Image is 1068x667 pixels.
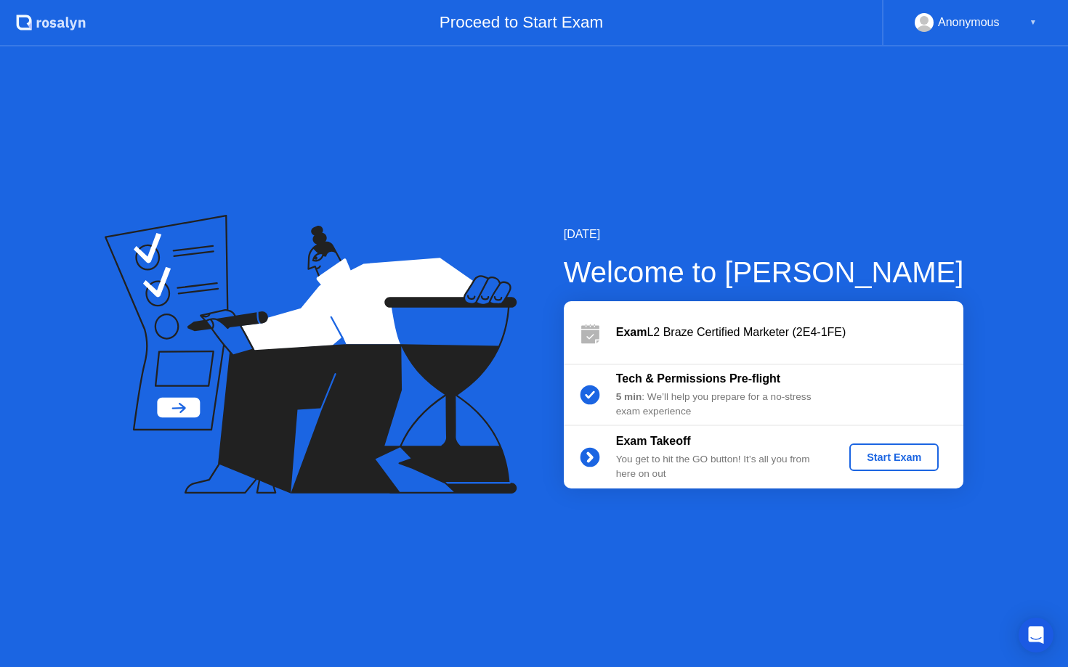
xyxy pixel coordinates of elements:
[616,324,963,341] div: L2 Braze Certified Marketer (2E4-1FE)
[849,443,939,471] button: Start Exam
[616,326,647,338] b: Exam
[564,250,964,294] div: Welcome to [PERSON_NAME]
[616,452,825,482] div: You get to hit the GO button! It’s all you from here on out
[1029,13,1037,32] div: ▼
[616,390,825,420] div: : We’ll help you prepare for a no-stress exam experience
[616,391,642,402] b: 5 min
[616,435,691,447] b: Exam Takeoff
[855,451,933,463] div: Start Exam
[616,372,780,385] b: Tech & Permissions Pre-flight
[564,226,964,243] div: [DATE]
[938,13,1000,32] div: Anonymous
[1019,618,1053,652] div: Open Intercom Messenger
